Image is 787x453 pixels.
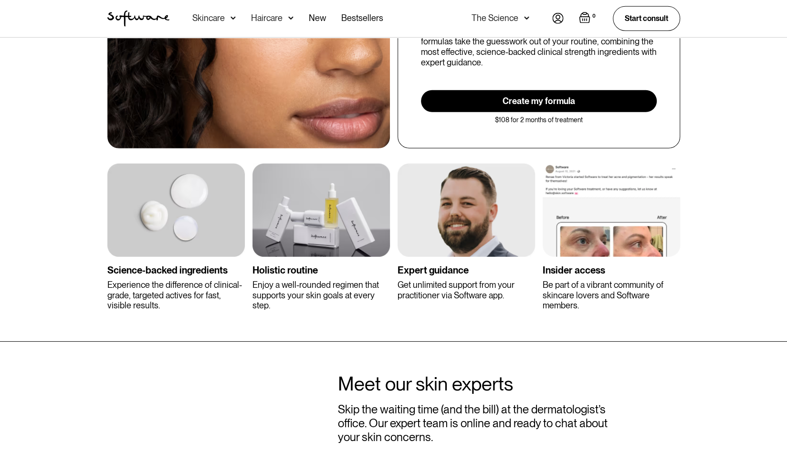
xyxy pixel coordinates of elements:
[231,13,236,23] img: arrow down
[543,280,680,311] div: Be part of a vibrant community of skincare lovers and Software members.
[421,26,657,67] div: We get it, skincare can be overwhelming. That’s why our custom formulas take the guesswork out of...
[192,13,225,23] div: Skincare
[524,13,529,23] img: arrow down
[107,264,245,276] div: Science-backed ingredients
[579,12,598,25] a: Open empty cart
[398,264,535,276] div: Expert guidance
[543,264,680,276] div: Insider access
[398,280,535,300] div: Get unlimited support from your practitioner via Software app.
[252,264,390,276] div: Holistic routine
[338,372,624,395] div: Meet our skin experts
[590,12,598,21] div: 0
[107,11,169,27] img: Software Logo
[472,13,518,23] div: The Science
[421,116,657,124] div: $108 for 2 months of treatment
[251,13,283,23] div: Haircare
[338,403,624,444] div: Skip the waiting time (and the bill) at the dermatologist’s office. Our expert team is online and...
[107,280,245,311] div: Experience the difference of clinical-grade, targeted actives for fast, visible results.
[252,280,390,311] div: Enjoy a well-rounded regimen that supports your skin goals at every step.
[288,13,294,23] img: arrow down
[613,6,680,31] a: Start consult
[107,11,169,27] a: home
[421,90,657,112] a: Create my formula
